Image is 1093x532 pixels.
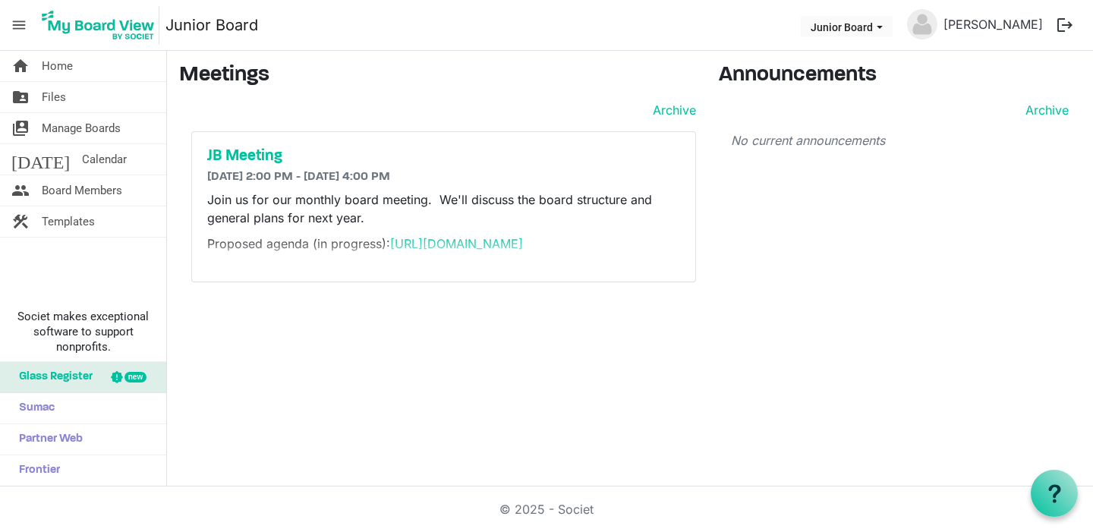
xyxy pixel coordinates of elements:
button: logout [1049,9,1081,41]
span: construction [11,206,30,237]
p: Proposed agenda (in progress): [207,235,680,253]
span: Home [42,51,73,81]
img: My Board View Logo [37,6,159,44]
button: Junior Board dropdownbutton [801,16,893,37]
a: [PERSON_NAME] [937,9,1049,39]
span: Files [42,82,66,112]
span: Societ makes exceptional software to support nonprofits. [7,309,159,354]
p: Join us for our monthly board meeting. We'll discuss the board structure and general plans for ne... [207,190,680,227]
a: Junior Board [165,10,258,40]
a: © 2025 - Societ [499,502,594,517]
span: Frontier [11,455,60,486]
p: No current announcements [731,131,1069,150]
span: Templates [42,206,95,237]
span: [DATE] [11,144,70,175]
h3: Meetings [179,63,696,89]
span: Glass Register [11,362,93,392]
span: menu [5,11,33,39]
span: home [11,51,30,81]
span: Board Members [42,175,122,206]
a: Archive [1019,101,1069,119]
a: [URL][DOMAIN_NAME] [390,236,523,251]
span: switch_account [11,113,30,143]
span: folder_shared [11,82,30,112]
span: Partner Web [11,424,83,455]
span: Manage Boards [42,113,121,143]
img: no-profile-picture.svg [907,9,937,39]
a: Archive [647,101,696,119]
a: My Board View Logo [37,6,165,44]
div: new [124,372,146,382]
span: people [11,175,30,206]
h3: Announcements [719,63,1082,89]
span: Calendar [82,144,127,175]
a: JB Meeting [207,147,680,165]
h6: [DATE] 2:00 PM - [DATE] 4:00 PM [207,170,680,184]
span: Sumac [11,393,55,423]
